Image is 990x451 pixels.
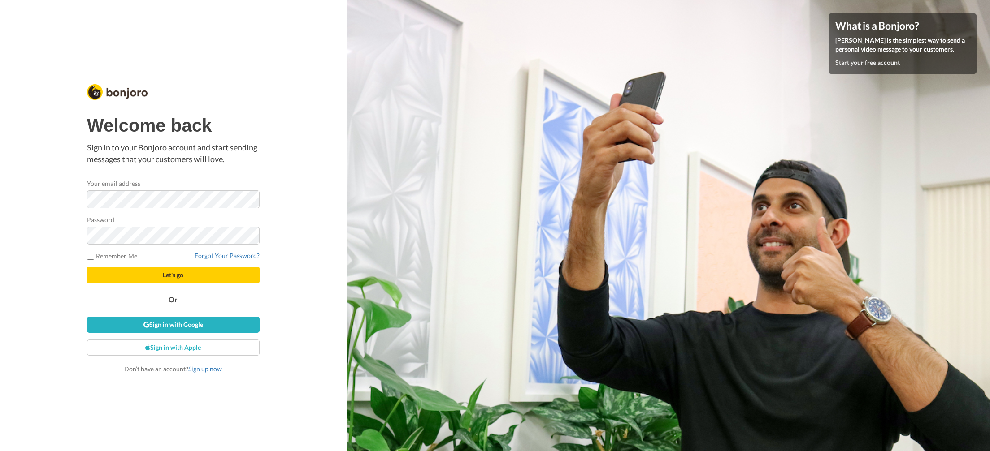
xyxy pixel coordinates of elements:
button: Let's go [87,267,260,283]
a: Sign in with Apple [87,339,260,356]
a: Sign up now [188,365,222,373]
input: Remember Me [87,253,94,260]
h1: Welcome back [87,116,260,135]
label: Your email address [87,179,140,188]
a: Start your free account [835,59,900,66]
a: Forgot Your Password? [195,252,260,259]
p: [PERSON_NAME] is the simplest way to send a personal video message to your customers. [835,36,970,54]
label: Password [87,215,115,224]
span: Or [167,296,179,303]
h4: What is a Bonjoro? [835,20,970,31]
p: Sign in to your Bonjoro account and start sending messages that your customers will love. [87,142,260,165]
a: Sign in with Google [87,317,260,333]
span: Let's go [163,271,183,279]
span: Don’t have an account? [124,365,222,373]
label: Remember Me [87,251,137,261]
